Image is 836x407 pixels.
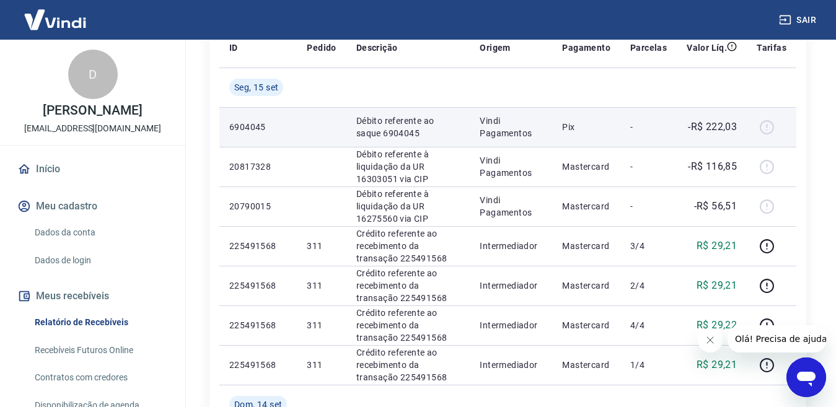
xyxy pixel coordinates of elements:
[480,194,542,219] p: Vindi Pagamentos
[229,42,238,54] p: ID
[562,42,610,54] p: Pagamento
[480,115,542,139] p: Vindi Pagamentos
[307,240,336,252] p: 311
[630,160,667,173] p: -
[562,319,610,331] p: Mastercard
[480,359,542,371] p: Intermediador
[697,318,737,333] p: R$ 29,22
[630,279,667,292] p: 2/4
[356,148,460,185] p: Débito referente à liquidação da UR 16303051 via CIP
[356,188,460,225] p: Débito referente à liquidação da UR 16275560 via CIP
[562,200,610,212] p: Mastercard
[697,278,737,293] p: R$ 29,21
[15,193,170,220] button: Meu cadastro
[562,160,610,173] p: Mastercard
[229,160,287,173] p: 20817328
[630,42,667,54] p: Parcelas
[698,328,723,352] iframe: Fechar mensagem
[356,115,460,139] p: Débito referente ao saque 6904045
[7,9,104,19] span: Olá! Precisa de ajuda?
[480,319,542,331] p: Intermediador
[786,357,826,397] iframe: Botão para abrir a janela de mensagens
[728,325,826,352] iframe: Mensagem da empresa
[30,338,170,363] a: Recebíveis Futuros Online
[356,267,460,304] p: Crédito referente ao recebimento da transação 225491568
[15,155,170,183] a: Início
[356,346,460,383] p: Crédito referente ao recebimento da transação 225491568
[30,248,170,273] a: Dados de login
[697,357,737,372] p: R$ 29,21
[562,240,610,252] p: Mastercard
[24,122,161,135] p: [EMAIL_ADDRESS][DOMAIN_NAME]
[356,307,460,344] p: Crédito referente ao recebimento da transação 225491568
[694,199,737,214] p: -R$ 56,51
[30,365,170,390] a: Contratos com credores
[43,104,142,117] p: [PERSON_NAME]
[307,319,336,331] p: 311
[630,319,667,331] p: 4/4
[307,42,336,54] p: Pedido
[480,154,542,179] p: Vindi Pagamentos
[630,200,667,212] p: -
[15,1,95,38] img: Vindi
[480,240,542,252] p: Intermediador
[630,240,667,252] p: 3/4
[229,279,287,292] p: 225491568
[480,42,510,54] p: Origem
[15,282,170,310] button: Meus recebíveis
[229,121,287,133] p: 6904045
[562,279,610,292] p: Mastercard
[229,200,287,212] p: 20790015
[307,359,336,371] p: 311
[630,359,667,371] p: 1/4
[356,227,460,265] p: Crédito referente ao recebimento da transação 225491568
[687,42,727,54] p: Valor Líq.
[688,120,737,134] p: -R$ 222,03
[229,359,287,371] p: 225491568
[229,240,287,252] p: 225491568
[229,319,287,331] p: 225491568
[630,121,667,133] p: -
[562,359,610,371] p: Mastercard
[234,81,278,94] span: Seg, 15 set
[356,42,398,54] p: Descrição
[30,220,170,245] a: Dados da conta
[688,159,737,174] p: -R$ 116,85
[480,279,542,292] p: Intermediador
[307,279,336,292] p: 311
[757,42,786,54] p: Tarifas
[30,310,170,335] a: Relatório de Recebíveis
[68,50,118,99] div: D
[697,239,737,253] p: R$ 29,21
[777,9,821,32] button: Sair
[562,121,610,133] p: Pix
